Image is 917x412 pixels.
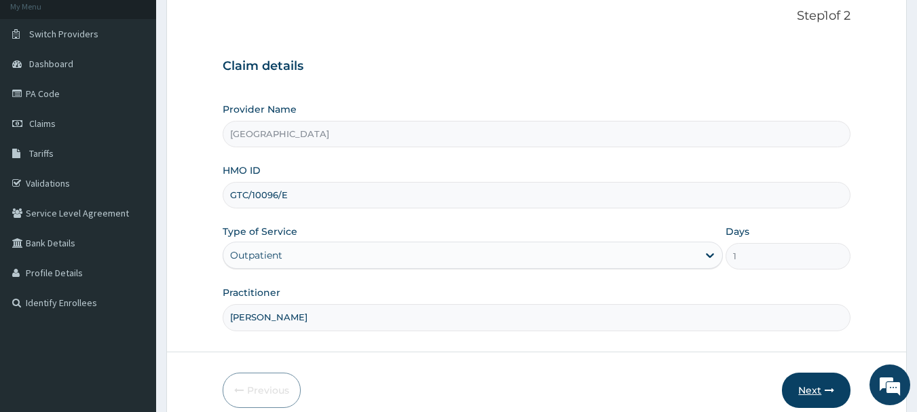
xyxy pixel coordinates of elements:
[223,59,851,74] h3: Claim details
[223,225,297,238] label: Type of Service
[223,102,297,116] label: Provider Name
[726,225,749,238] label: Days
[29,117,56,130] span: Claims
[71,76,228,94] div: Chat with us now
[782,373,850,408] button: Next
[79,121,187,258] span: We're online!
[223,9,851,24] p: Step 1 of 2
[223,373,301,408] button: Previous
[29,147,54,160] span: Tariffs
[230,248,282,262] div: Outpatient
[25,68,55,102] img: d_794563401_company_1708531726252_794563401
[29,28,98,40] span: Switch Providers
[223,286,280,299] label: Practitioner
[7,271,259,318] textarea: Type your message and hit 'Enter'
[223,164,261,177] label: HMO ID
[223,182,851,208] input: Enter HMO ID
[223,7,255,39] div: Minimize live chat window
[223,304,851,331] input: Enter Name
[29,58,73,70] span: Dashboard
